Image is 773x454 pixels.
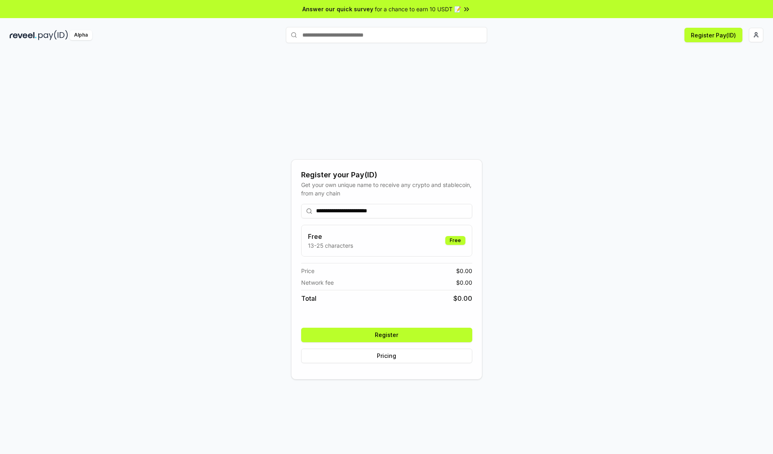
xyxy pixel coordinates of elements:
[10,30,37,40] img: reveel_dark
[70,30,92,40] div: Alpha
[308,232,353,241] h3: Free
[301,294,316,303] span: Total
[445,236,465,245] div: Free
[302,5,373,13] span: Answer our quick survey
[301,349,472,363] button: Pricing
[301,169,472,181] div: Register your Pay(ID)
[456,278,472,287] span: $ 0.00
[456,267,472,275] span: $ 0.00
[301,328,472,342] button: Register
[38,30,68,40] img: pay_id
[301,267,314,275] span: Price
[684,28,742,42] button: Register Pay(ID)
[301,278,334,287] span: Network fee
[453,294,472,303] span: $ 0.00
[375,5,461,13] span: for a chance to earn 10 USDT 📝
[301,181,472,197] div: Get your own unique name to receive any crypto and stablecoin, from any chain
[308,241,353,250] p: 13-25 characters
